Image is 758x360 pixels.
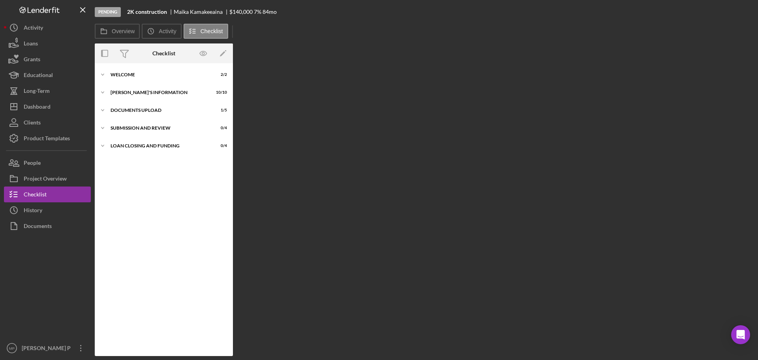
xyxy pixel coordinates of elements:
[112,28,135,34] label: Overview
[254,9,261,15] div: 7 %
[174,9,229,15] div: Maika Kamakeeaina
[731,325,750,344] div: Open Intercom Messenger
[24,83,50,101] div: Long-Term
[213,108,227,113] div: 1 / 5
[24,67,53,85] div: Educational
[111,143,207,148] div: LOAN CLOSING AND FUNDING
[4,67,91,83] button: Educational
[24,99,51,117] div: Dashboard
[95,7,121,17] div: Pending
[263,9,277,15] div: 84 mo
[229,8,253,15] span: $140,000
[24,36,38,53] div: Loans
[4,20,91,36] button: Activity
[24,115,41,132] div: Clients
[4,340,91,356] button: MP[PERSON_NAME] P
[152,50,175,57] div: Checklist
[24,130,70,148] div: Product Templates
[4,130,91,146] button: Product Templates
[4,51,91,67] button: Grants
[20,340,71,358] div: [PERSON_NAME] P
[111,72,207,77] div: WELCOME
[4,83,91,99] button: Long-Term
[24,51,40,69] div: Grants
[111,90,207,95] div: [PERSON_NAME]'S INFORMATION
[127,9,167,15] b: 2K construction
[24,171,67,188] div: Project Overview
[24,187,47,204] div: Checklist
[142,24,181,39] button: Activity
[213,90,227,95] div: 10 / 10
[111,108,207,113] div: DOCUMENTS UPLOAD
[213,126,227,130] div: 0 / 4
[24,202,42,220] div: History
[4,171,91,187] button: Project Overview
[111,126,207,130] div: SUBMISSION AND REVIEW
[24,20,43,38] div: Activity
[159,28,176,34] label: Activity
[213,72,227,77] div: 2 / 2
[24,218,52,236] div: Documents
[24,155,41,173] div: People
[95,24,140,39] button: Overview
[4,202,91,218] button: History
[4,115,91,130] button: Clients
[9,346,15,351] text: MP
[201,28,223,34] label: Checklist
[213,143,227,148] div: 0 / 4
[4,218,91,234] button: Documents
[184,24,228,39] button: Checklist
[4,36,91,51] button: Loans
[4,99,91,115] button: Dashboard
[4,187,91,202] button: Checklist
[4,155,91,171] button: People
